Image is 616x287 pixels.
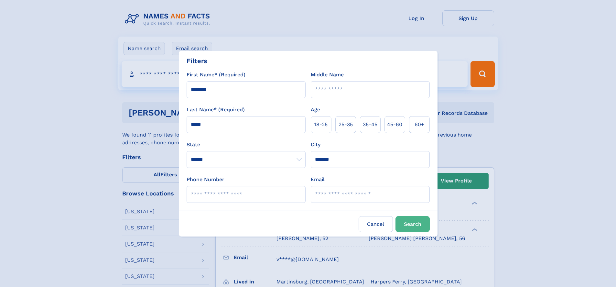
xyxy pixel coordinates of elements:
[395,216,430,232] button: Search
[339,121,353,128] span: 25‑35
[311,71,344,79] label: Middle Name
[359,216,393,232] label: Cancel
[311,176,325,183] label: Email
[387,121,402,128] span: 45‑60
[187,176,224,183] label: Phone Number
[311,141,320,149] label: City
[187,56,207,66] div: Filters
[311,106,320,114] label: Age
[187,106,245,114] label: Last Name* (Required)
[363,121,377,128] span: 35‑45
[314,121,328,128] span: 18‑25
[415,121,424,128] span: 60+
[187,141,306,149] label: State
[187,71,245,79] label: First Name* (Required)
